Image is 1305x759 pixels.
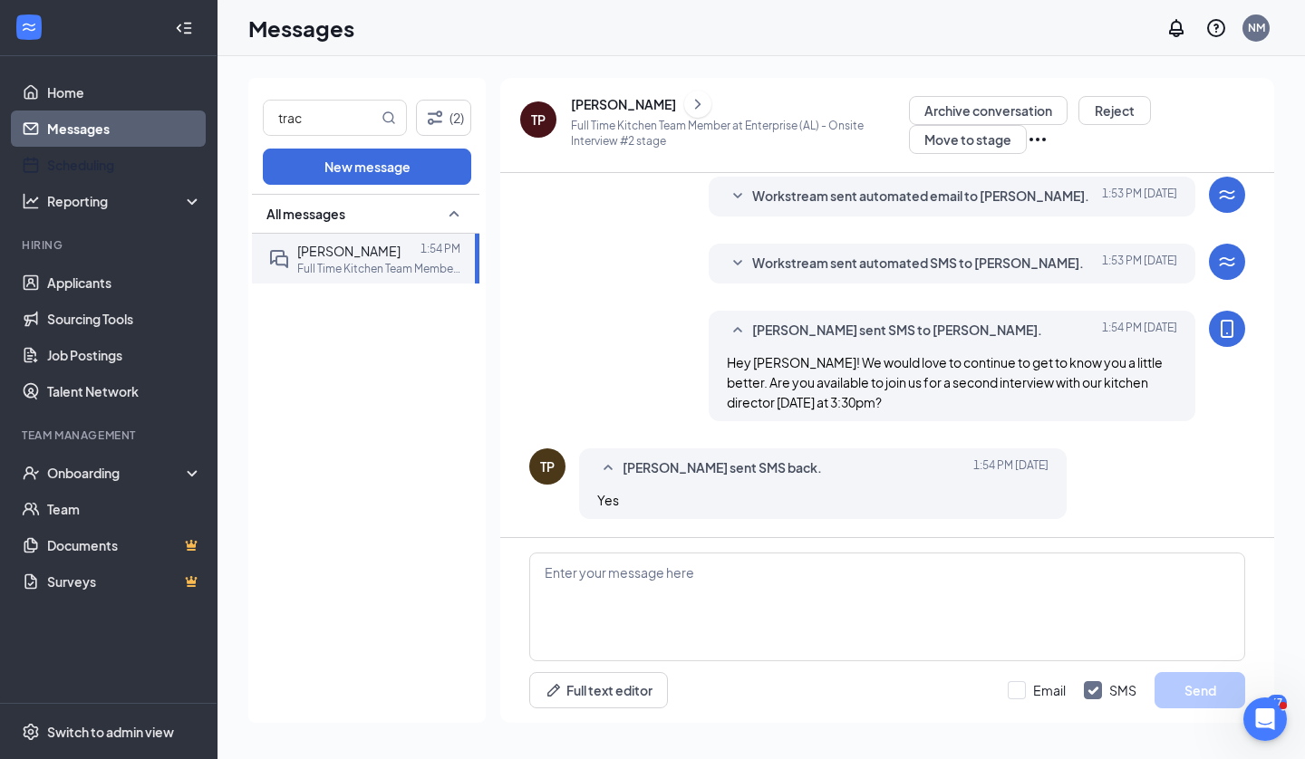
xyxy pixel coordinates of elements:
button: Send [1155,672,1245,708]
svg: MobileSms [1216,318,1238,340]
svg: SmallChevronUp [727,320,749,341]
a: Scheduling [47,147,202,183]
iframe: Intercom live chat [1243,697,1287,741]
div: Switch to admin view [47,723,174,741]
span: Yes [597,492,619,508]
p: Full Time Kitchen Team Member at Enterprise (AL) - Onsite Interview #2 stage [571,118,909,149]
a: Applicants [47,264,202,301]
svg: MagnifyingGlass [382,110,396,125]
svg: DoubleChat [268,248,290,270]
svg: SmallChevronDown [727,186,749,207]
svg: SmallChevronUp [597,457,619,479]
svg: Analysis [22,192,40,210]
a: Messages [47,110,202,147]
div: TP [540,457,555,476]
p: Full Time Kitchen Team Member at Enterprise ([GEOGRAPHIC_DATA]) [297,261,460,276]
a: DocumentsCrown [47,527,202,563]
button: Reject [1078,96,1151,125]
div: [PERSON_NAME] [571,95,676,113]
span: Hey [PERSON_NAME]! We would love to continue to get to know you a little better. Are you availabl... [727,354,1163,410]
div: 67 [1267,695,1287,710]
svg: QuestionInfo [1205,17,1227,39]
span: [PERSON_NAME] [297,243,401,259]
a: Job Postings [47,337,202,373]
p: 1:54 PM [420,241,460,256]
div: Onboarding [47,464,187,482]
div: Hiring [22,237,198,253]
div: TP [531,110,546,129]
input: Search [264,101,378,135]
span: [DATE] 1:53 PM [1102,253,1177,274]
button: Full text editorPen [529,672,668,708]
svg: WorkstreamLogo [1216,184,1238,206]
svg: ChevronRight [689,93,707,115]
svg: Pen [545,681,563,699]
svg: Notifications [1165,17,1187,39]
svg: SmallChevronDown [727,253,749,274]
svg: Filter [424,107,446,129]
a: SurveysCrown [47,563,202,600]
button: Archive conversation [909,96,1068,125]
span: [PERSON_NAME] sent SMS back. [623,457,822,479]
div: Reporting [47,192,203,210]
a: Home [47,74,202,110]
a: Sourcing Tools [47,301,202,337]
div: Team Management [22,428,198,443]
button: New message [263,149,471,185]
svg: Collapse [175,19,193,37]
svg: Ellipses [1027,129,1049,150]
span: [DATE] 1:53 PM [1102,186,1177,207]
svg: WorkstreamLogo [1216,251,1238,273]
svg: WorkstreamLogo [20,18,38,36]
span: All messages [266,205,345,223]
span: Workstream sent automated email to [PERSON_NAME]. [752,186,1089,207]
button: Filter (2) [416,100,471,136]
svg: UserCheck [22,464,40,482]
span: Workstream sent automated SMS to [PERSON_NAME]. [752,253,1084,274]
span: [DATE] 1:54 PM [973,457,1049,479]
div: NM [1248,20,1265,35]
h1: Messages [248,13,354,43]
span: [DATE] 1:54 PM [1102,320,1177,341]
svg: Settings [22,723,40,741]
button: Move to stage [909,125,1027,154]
a: Talent Network [47,373,202,409]
button: ChevronRight [684,91,711,118]
a: Team [47,491,202,527]
span: [PERSON_NAME] sent SMS to [PERSON_NAME]. [752,320,1042,341]
svg: SmallChevronUp [443,203,465,225]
